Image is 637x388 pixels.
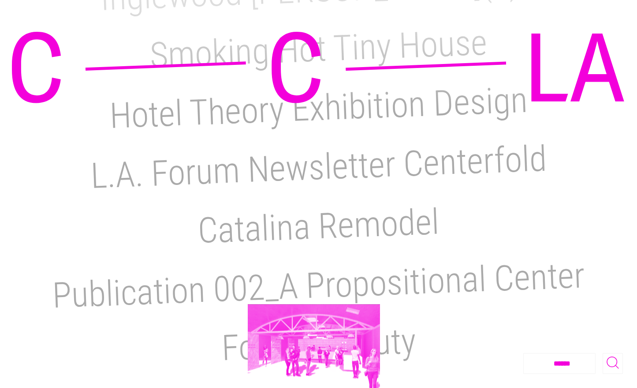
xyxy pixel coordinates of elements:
[90,138,547,197] a: L.A. Forum Newsletter Centerfold
[197,201,440,252] a: Catalina Remodel
[149,22,488,76] a: Smoking Hot Tiny House
[109,79,528,137] a: Hotel Theory Exhibition Design
[603,353,623,374] button: Toggle Search
[52,255,585,316] a: Publication 002_A Propositional Center
[221,320,416,369] a: Folded Beauty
